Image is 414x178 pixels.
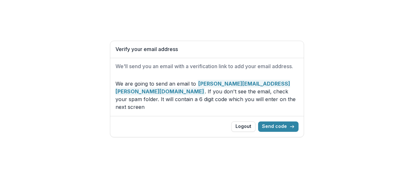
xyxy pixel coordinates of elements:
[258,121,299,132] button: Send code
[115,80,290,95] strong: [PERSON_NAME][EMAIL_ADDRESS][PERSON_NAME][DOMAIN_NAME]
[115,63,299,69] h2: We'll send you an email with a verification link to add your email address.
[231,121,256,132] button: Logout
[115,80,299,111] p: We are going to send an email to . If you don't see the email, check your spam folder. It will co...
[115,46,299,52] h1: Verify your email address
